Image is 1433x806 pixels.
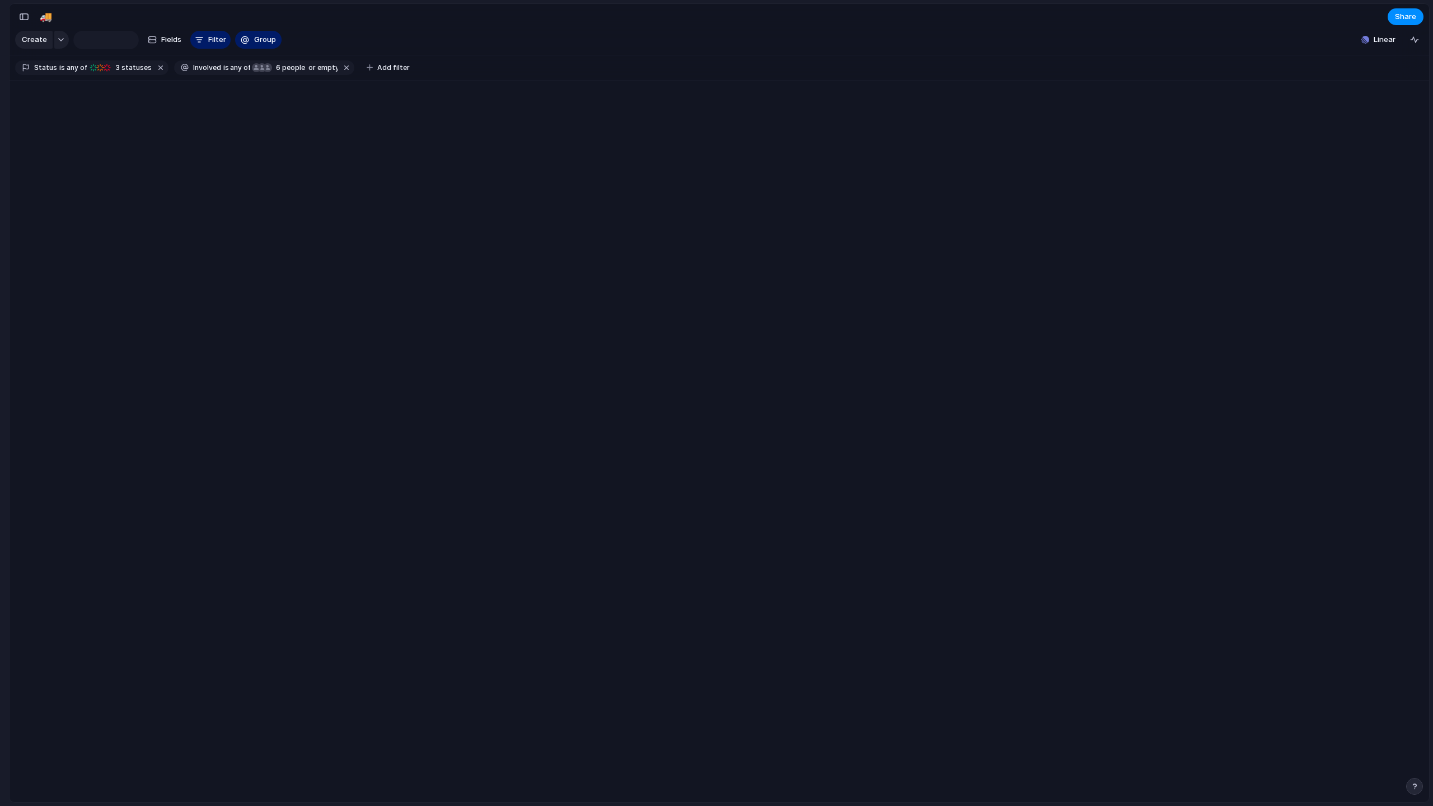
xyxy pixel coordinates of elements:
button: Filter [190,31,231,49]
span: Create [22,34,47,45]
span: any of [65,63,87,73]
button: Linear [1357,31,1400,48]
button: 🚚 [37,8,55,26]
span: Fields [161,34,181,45]
span: is [223,63,229,73]
button: Create [15,31,53,49]
span: Status [34,63,57,73]
button: Group [235,31,282,49]
span: is [59,63,65,73]
span: Involved [193,63,221,73]
span: or empty [307,63,338,73]
span: Filter [208,34,226,45]
span: people [273,63,305,73]
button: 3 statuses [88,62,154,74]
span: any of [229,63,251,73]
span: Add filter [377,63,410,73]
span: statuses [113,63,152,73]
button: 6 peopleor empty [251,62,340,74]
button: Share [1388,8,1423,25]
div: 🚚 [40,9,52,24]
span: Share [1395,11,1416,22]
button: isany of [57,62,89,74]
span: Group [254,34,276,45]
button: Add filter [360,60,416,76]
button: isany of [221,62,253,74]
span: 6 [273,63,282,72]
button: Fields [143,31,186,49]
span: 3 [113,63,121,72]
span: Linear [1374,34,1395,45]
